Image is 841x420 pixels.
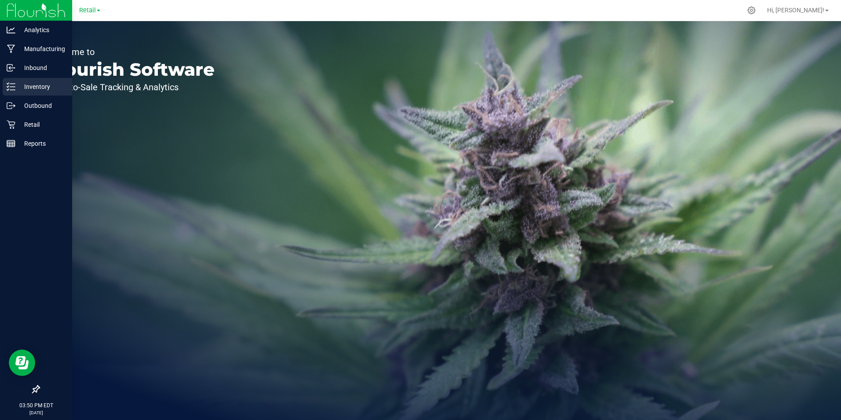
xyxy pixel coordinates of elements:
[15,119,68,130] p: Retail
[7,63,15,72] inline-svg: Inbound
[7,26,15,34] inline-svg: Analytics
[4,409,68,416] p: [DATE]
[79,7,96,14] span: Retail
[7,120,15,129] inline-svg: Retail
[767,7,824,14] span: Hi, [PERSON_NAME]!
[746,6,757,15] div: Manage settings
[15,138,68,149] p: Reports
[15,81,68,92] p: Inventory
[15,44,68,54] p: Manufacturing
[48,83,215,92] p: Seed-to-Sale Tracking & Analytics
[7,44,15,53] inline-svg: Manufacturing
[48,61,215,78] p: Flourish Software
[9,350,35,376] iframe: Resource center
[7,82,15,91] inline-svg: Inventory
[15,100,68,111] p: Outbound
[15,25,68,35] p: Analytics
[4,402,68,409] p: 03:50 PM EDT
[15,63,68,73] p: Inbound
[48,48,215,56] p: Welcome to
[7,101,15,110] inline-svg: Outbound
[7,139,15,148] inline-svg: Reports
